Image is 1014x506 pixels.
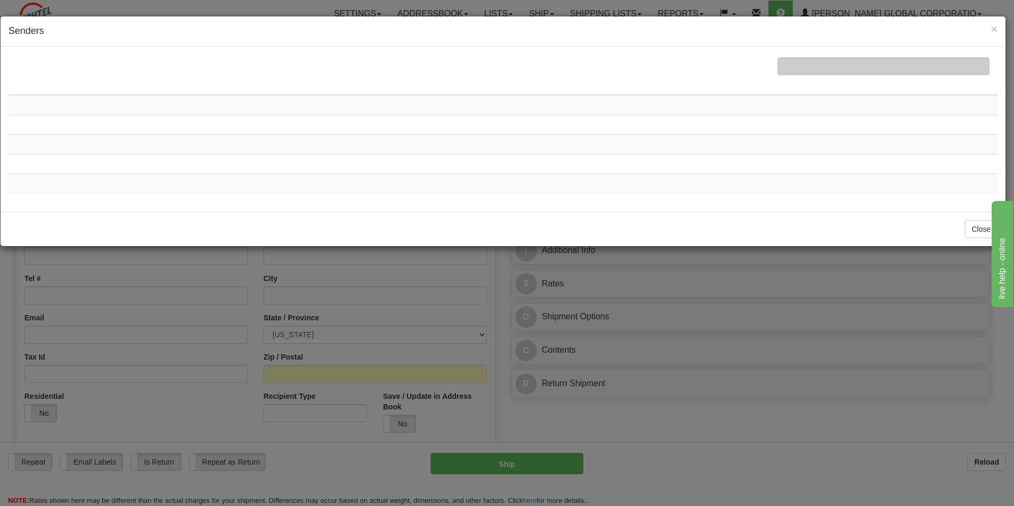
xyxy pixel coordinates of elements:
[965,220,998,238] button: Close
[8,24,998,38] h4: Senders
[991,23,998,35] span: ×
[8,6,98,19] div: live help - online
[990,199,1013,307] iframe: chat widget
[991,23,998,34] button: Close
